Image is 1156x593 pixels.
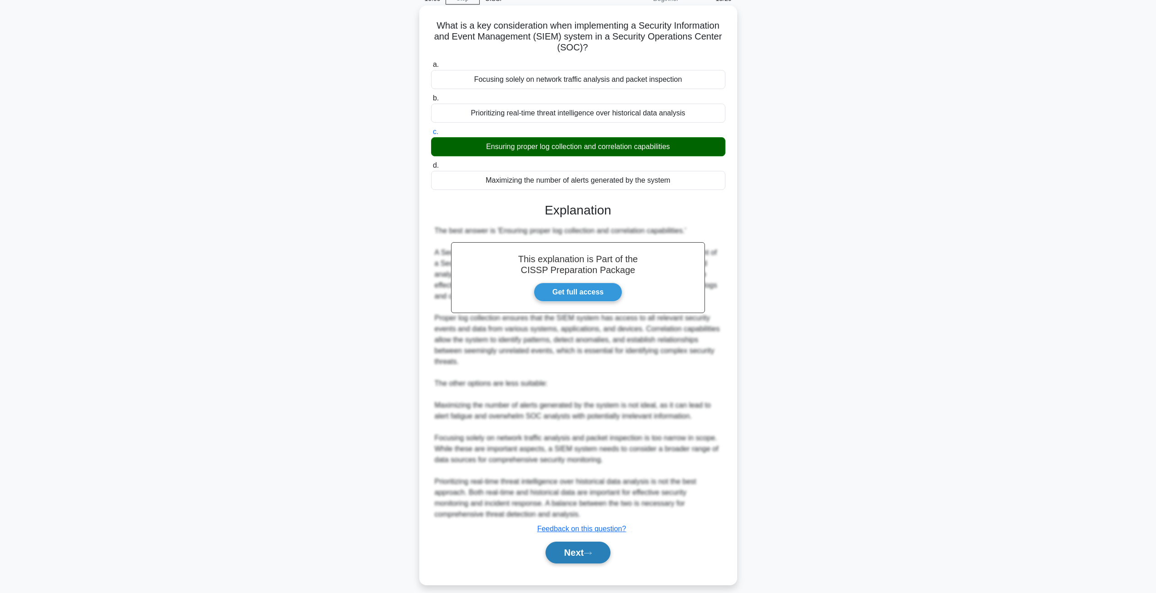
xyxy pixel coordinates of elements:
h5: What is a key consideration when implementing a Security Information and Event Management (SIEM) ... [430,20,726,54]
div: Focusing solely on network traffic analysis and packet inspection [431,70,725,89]
div: Maximizing the number of alerts generated by the system [431,171,725,190]
span: c. [433,128,438,135]
div: The best answer is 'Ensuring proper log collection and correlation capabilities.' A Security Info... [435,225,722,520]
a: Get full access [534,283,622,302]
h3: Explanation [437,203,720,218]
div: Prioritizing real-time threat intelligence over historical data analysis [431,104,725,123]
div: Ensuring proper log collection and correlation capabilities [431,137,725,156]
a: Feedback on this question? [537,525,626,533]
button: Next [546,542,610,563]
span: d. [433,161,439,169]
span: a. [433,60,439,68]
span: b. [433,94,439,102]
